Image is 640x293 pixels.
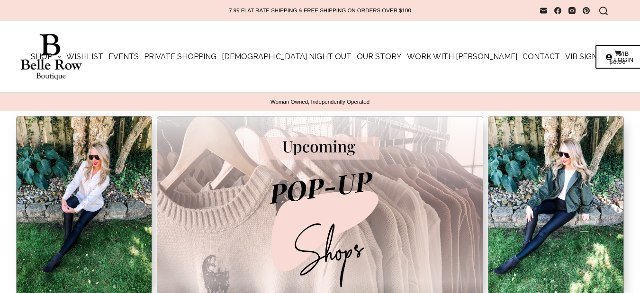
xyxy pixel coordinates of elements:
bdi: 0.00 [609,59,626,65]
a: Pinterest [583,7,590,14]
a: Instagram [568,7,576,14]
a: Events [106,21,142,92]
a: Work with [PERSON_NAME] [405,21,520,92]
a: Contact [520,21,563,92]
a: Our Story [354,21,405,92]
button: Search [599,7,608,15]
span: $ [609,59,613,65]
a: Email [540,7,547,14]
p: 7.99 FLAT RATE SHIPPING & FREE SHIPPING ON ORDERS OVER $100 [229,7,411,14]
p: Woman Owned, Independently Operated [19,98,621,106]
nav: Main Navigation [28,21,612,92]
a: $0.00 [609,49,626,65]
a: [DEMOGRAPHIC_DATA] Night Out [219,21,354,92]
a: Private Shopping [142,21,219,92]
a: VIB Sign Up [563,21,612,92]
a: Facebook [554,7,561,14]
img: Belle Row Boutique [14,34,88,80]
a: Shop [28,21,63,92]
a: Wishlist [64,21,106,92]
